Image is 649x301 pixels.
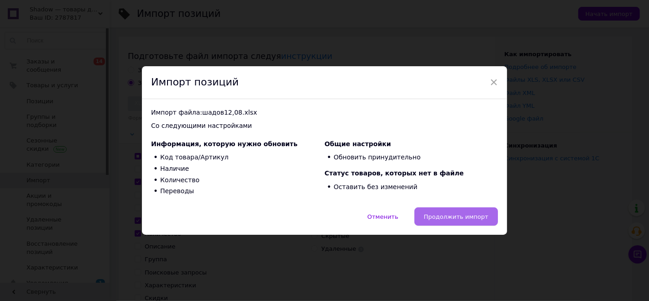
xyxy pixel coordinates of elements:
[151,140,298,148] span: Информация, которую нужно обновить
[367,213,398,220] span: Отменить
[324,152,498,164] li: Обновить принудительно
[142,66,507,99] div: Импорт позиций
[151,121,498,131] div: Со следующими настройками
[151,174,324,186] li: Количество
[151,163,324,174] li: Наличие
[414,207,498,226] button: Продолжить импорт
[151,186,324,197] li: Переводы
[424,213,488,220] span: Продолжить импорт
[151,152,324,164] li: Код товара/Артикул
[151,108,498,117] div: Импорт файла: шадов12,08.xlsx
[324,140,391,148] span: Общие настройки
[324,181,498,193] li: Оставить без изменений
[490,74,498,90] span: ×
[324,169,464,177] span: Статус товаров, которых нет в файле
[358,207,408,226] button: Отменить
